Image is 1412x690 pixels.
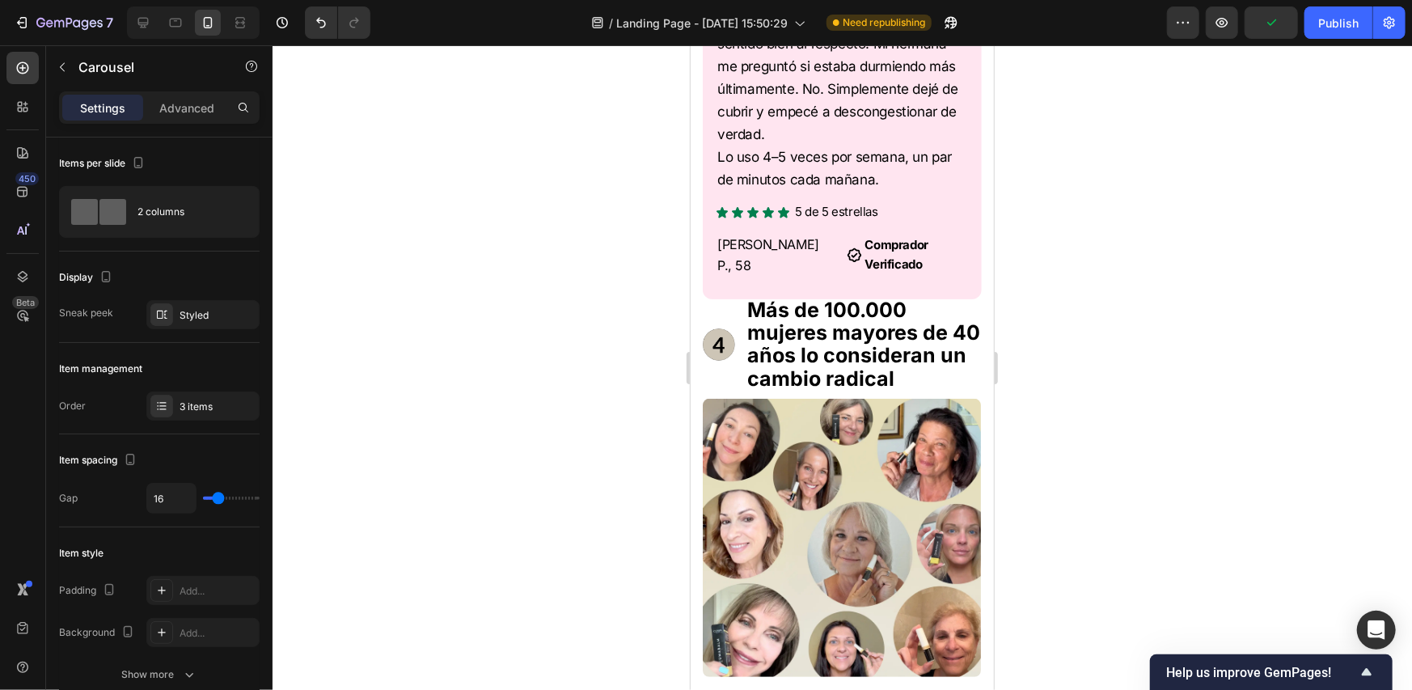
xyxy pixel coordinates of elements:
p: Comprador Verificado [175,190,277,231]
p: 7 [106,13,113,32]
div: Beta [12,296,39,309]
p: [PERSON_NAME] P., 58 [27,188,146,231]
div: Add... [180,626,256,641]
div: Add... [180,584,256,599]
p: Lo uso 4–5 veces por semana, un par de minutos cada mañana. [27,100,277,146]
div: Item spacing [59,450,140,472]
div: Items per slide [59,153,148,175]
div: Undo/Redo [305,6,370,39]
div: 2 columns [137,193,236,231]
div: Order [59,399,86,413]
button: 7 [6,6,120,39]
button: Show survey - Help us improve GemPages! [1166,662,1376,682]
div: Item style [59,546,104,561]
p: Settings [80,99,125,116]
span: Landing Page - [DATE] 15:50:29 [616,15,788,32]
button: Publish [1304,6,1372,39]
input: Auto [147,484,196,513]
div: Gap [59,491,78,506]
p: Advanced [159,99,214,116]
div: Item management [59,362,142,376]
div: Publish [1318,15,1359,32]
span: Help us improve GemPages! [1166,665,1357,680]
font: Más de 100.000 mujeres mayores de 40 años lo consideran un cambio radical [57,252,290,345]
p: Carousel [78,57,216,77]
button: Show more [59,660,260,689]
div: 450 [15,172,39,185]
div: 3 items [180,400,256,414]
div: Background [59,622,137,644]
p: 5 de 5 estrellas [104,157,188,177]
span: Need republishing [843,15,925,30]
iframe: Design area [691,45,994,690]
div: Show more [122,667,197,683]
div: Styled [180,308,256,323]
div: Sneak peek [59,306,113,320]
div: Display [59,267,116,289]
div: Padding [59,580,119,602]
div: Open Intercom Messenger [1357,611,1396,650]
span: / [609,15,613,32]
